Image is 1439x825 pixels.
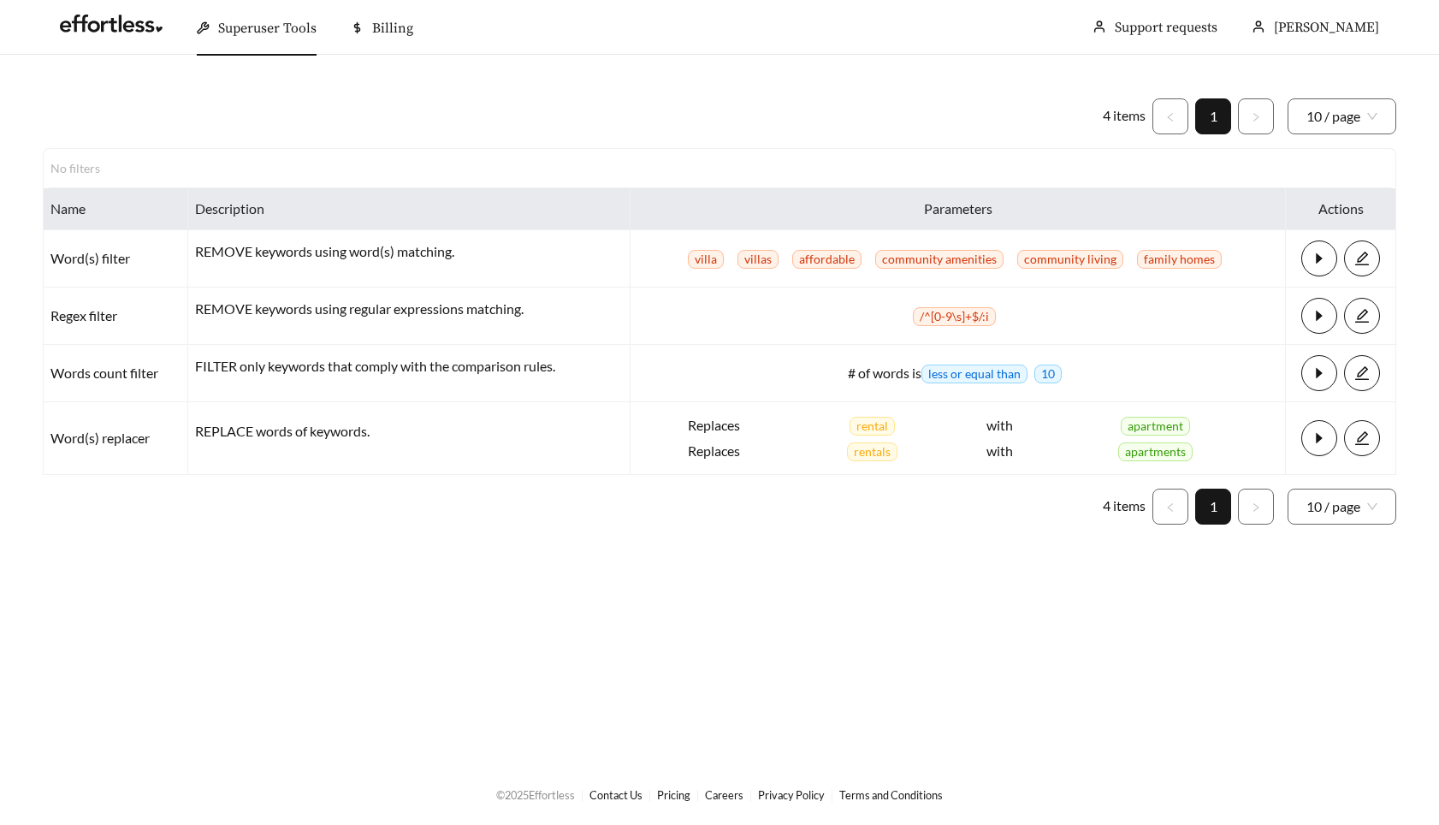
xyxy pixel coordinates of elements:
[1344,298,1380,334] button: edit
[705,788,743,802] a: Careers
[688,250,724,269] span: villa
[631,188,1286,230] th: Parameters
[44,345,188,402] td: Words count filter
[1345,251,1379,266] span: edit
[1103,489,1146,525] li: 4 items
[921,365,1027,383] span: less or equal than
[1345,308,1379,323] span: edit
[850,417,895,436] span: rental
[1238,98,1274,134] button: right
[1195,98,1231,134] li: 1
[1165,112,1175,122] span: left
[1165,502,1175,513] span: left
[1196,490,1230,524] a: 1
[1034,365,1062,383] span: 10
[1238,489,1274,525] button: right
[1152,489,1188,525] button: left
[1344,420,1380,456] button: edit
[44,230,188,288] td: Word(s) filter
[961,438,1039,464] span: with
[1302,365,1336,381] span: caret-right
[913,307,996,326] span: / ^[0-9\s]+$ /:i
[657,788,690,802] a: Pricing
[195,241,623,262] p: REMOVE keywords using word(s) matching.
[1302,308,1336,323] span: caret-right
[1345,430,1379,446] span: edit
[1302,430,1336,446] span: caret-right
[1306,99,1377,134] span: 10 / page
[1345,365,1379,381] span: edit
[1137,250,1222,269] span: family homes
[839,788,943,802] a: Terms and Conditions
[792,250,862,269] span: affordable
[1306,490,1377,524] span: 10 / page
[847,442,897,461] span: rentals
[195,421,623,442] p: REPLACE words of keywords.
[1274,19,1379,36] span: [PERSON_NAME]
[1118,442,1193,461] span: apartments
[1288,98,1396,134] div: Page Size
[44,188,188,230] th: Name
[637,412,791,438] span: Replaces
[195,356,623,377] p: FILTER only keywords that comply with the comparison rules.
[372,20,413,37] span: Billing
[188,188,631,230] th: Description
[589,788,643,802] a: Contact Us
[1196,99,1230,134] a: 1
[1152,98,1188,134] button: left
[1344,355,1380,391] button: edit
[961,412,1039,438] span: with
[1302,251,1336,266] span: caret-right
[1115,19,1217,36] a: Support requests
[1301,420,1337,456] button: caret-right
[1152,489,1188,525] li: Previous Page
[1103,98,1146,134] li: 4 items
[1238,98,1274,134] li: Next Page
[1251,112,1261,122] span: right
[1286,188,1396,230] th: Actions
[1344,240,1380,276] button: edit
[1017,250,1123,269] span: community living
[1301,240,1337,276] button: caret-right
[1152,98,1188,134] li: Previous Page
[1121,417,1190,436] span: apartment
[875,250,1004,269] span: community amenities
[1238,489,1274,525] li: Next Page
[1195,489,1231,525] li: 1
[1251,502,1261,513] span: right
[1301,355,1337,391] button: caret-right
[737,250,779,269] span: villas
[1288,489,1396,525] div: Page Size
[50,159,119,177] div: No filters
[44,288,188,345] td: Regex filter
[1301,298,1337,334] button: caret-right
[195,299,623,319] p: REMOVE keywords using regular expressions matching.
[758,788,825,802] a: Privacy Policy
[637,363,1278,383] div: # of words is
[637,438,791,464] span: Replaces
[496,788,575,802] span: © 2025 Effortless
[44,402,188,475] td: Word(s) replacer
[218,20,317,37] span: Superuser Tools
